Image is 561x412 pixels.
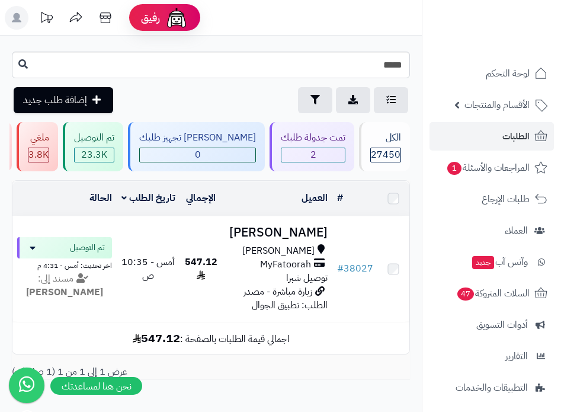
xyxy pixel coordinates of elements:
[70,242,105,254] span: تم التوصيل
[89,191,112,205] a: الحالة
[126,122,267,171] a: [PERSON_NAME] تجهيز طلبك 0
[267,122,357,171] a: تمت جدولة طلبك 2
[260,258,311,272] span: MyFatoorah
[482,191,530,207] span: طلبات الإرجاع
[472,256,494,269] span: جديد
[23,93,87,107] span: إضافة طلب جديد
[26,285,103,299] strong: [PERSON_NAME]
[357,122,412,171] a: الكل27450
[281,131,345,145] div: تمت جدولة طلبك
[456,379,528,396] span: التطبيقات والخدمات
[74,131,114,145] div: تم التوصيل
[140,148,255,162] span: 0
[28,148,49,162] div: 3820
[17,258,112,271] div: اخر تحديث: أمس - 4:31 م
[133,329,180,347] b: 547.12
[227,226,328,239] h3: [PERSON_NAME]
[429,342,554,371] a: التقارير
[429,311,554,339] a: أدوات التسويق
[429,216,554,245] a: العملاء
[286,271,328,285] span: توصيل شبرا
[337,261,344,276] span: #
[281,148,345,162] span: 2
[186,191,216,205] a: الإجمالي
[429,373,554,402] a: التطبيقات والخدمات
[28,148,49,162] span: 3.8K
[121,191,175,205] a: تاريخ الطلب
[242,244,315,258] span: [PERSON_NAME]
[429,279,554,308] a: السلات المتروكة47
[429,248,554,276] a: وآتس آبجديد
[370,131,401,145] div: الكل
[3,365,419,379] div: عرض 1 إلى 1 من 1 (1 صفحات)
[429,154,554,182] a: المراجعات والأسئلة1
[429,59,554,88] a: لوحة التحكم
[464,97,530,113] span: الأقسام والمنتجات
[337,191,343,205] a: #
[139,131,256,145] div: [PERSON_NAME] تجهيز طلبك
[446,159,530,176] span: المراجعات والأسئلة
[337,261,373,276] a: #38027
[185,255,217,283] span: 547.12
[31,6,61,33] a: تحديثات المنصة
[429,185,554,213] a: طلبات الإرجاع
[505,348,528,365] span: التقارير
[457,288,474,301] span: 47
[243,285,328,312] span: زيارة مباشرة - مصدر الطلب: تطبيق الجوال
[429,122,554,151] a: الطلبات
[471,254,528,270] span: وآتس آب
[476,317,528,333] span: أدوات التسويق
[505,222,528,239] span: العملاء
[12,322,409,354] td: اجمالي قيمة الطلبات بالصفحة :
[75,148,114,162] div: 23255
[456,285,530,302] span: السلات المتروكة
[14,87,113,113] a: إضافة طلب جديد
[60,122,126,171] a: تم التوصيل 23.3K
[141,11,160,25] span: رفيق
[302,191,328,205] a: العميل
[28,131,49,145] div: ملغي
[502,128,530,145] span: الطلبات
[165,6,188,30] img: ai-face.png
[14,122,60,171] a: ملغي 3.8K
[8,272,121,299] div: مسند إلى:
[75,148,114,162] span: 23.3K
[121,255,175,283] span: أمس - 10:35 ص
[486,65,530,82] span: لوحة التحكم
[371,148,400,162] span: 27450
[447,162,461,175] span: 1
